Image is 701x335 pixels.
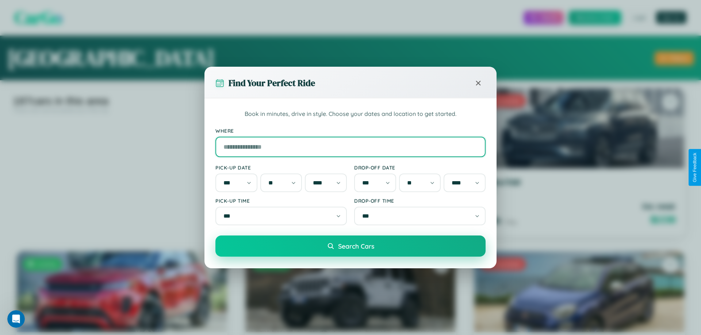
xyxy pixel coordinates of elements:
[215,235,486,257] button: Search Cars
[215,198,347,204] label: Pick-up Time
[229,77,315,89] h3: Find Your Perfect Ride
[354,164,486,171] label: Drop-off Date
[215,128,486,134] label: Where
[354,198,486,204] label: Drop-off Time
[215,164,347,171] label: Pick-up Date
[215,109,486,119] p: Book in minutes, drive in style. Choose your dates and location to get started.
[338,242,374,250] span: Search Cars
